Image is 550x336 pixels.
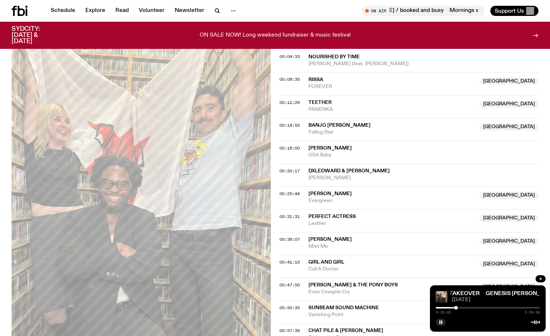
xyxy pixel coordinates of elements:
span: 00:08:35 [280,76,300,82]
span: Sunbeam Sound Machine [308,305,379,310]
button: 00:11:26 [280,101,300,105]
span: 00:25:44 [280,191,300,197]
span: 00:11:26 [280,100,300,105]
button: 00:18:00 [280,146,300,150]
button: 00:08:35 [280,77,300,81]
button: 00:41:15 [280,260,300,264]
span: [PERSON_NAME] [308,237,352,242]
span: Banjo [PERSON_NAME] [308,123,371,128]
span: [GEOGRAPHIC_DATA] [479,123,538,131]
span: Girl and Girl [308,260,344,265]
span: 00:50:35 [280,305,300,311]
button: 00:14:52 [280,123,300,127]
span: 00:18:00 [280,145,300,151]
span: Leather [308,220,476,227]
button: 00:47:50 [280,283,300,287]
span: Nourished By Time [308,54,360,59]
a: Volunteer [135,6,169,16]
span: [GEOGRAPHIC_DATA] [479,215,538,222]
span: dxledward & [PERSON_NAME] [308,168,390,173]
span: Call A Doctor [308,266,476,273]
span: [GEOGRAPHIC_DATA] [479,101,538,108]
span: 00:41:15 [280,259,300,265]
button: 00:31:31 [280,215,300,219]
button: On AirMornings with [PERSON_NAME] / booked and busyMornings with [PERSON_NAME] / booked and busy [362,6,485,16]
span: [GEOGRAPHIC_DATA] [479,283,538,290]
span: 0:35:00 [436,311,451,314]
button: 00:25:44 [280,192,300,196]
button: 00:04:33 [280,55,300,59]
span: Evergreen [308,197,476,204]
span: Vanishing Point [308,311,539,318]
span: [PERSON_NAME] [308,175,539,181]
span: 2:59:58 [525,311,540,314]
span: [PERSON_NAME] [308,191,352,196]
span: 00:38:07 [280,236,300,242]
span: 00:04:33 [280,54,300,59]
span: [PERSON_NAME] [308,146,352,151]
a: Read [111,6,133,16]
span: Miss Me [308,243,476,250]
span: 00:47:50 [280,282,300,288]
span: Teether [308,100,332,105]
span: Perfect Actress [308,214,356,219]
a: Newsletter [170,6,209,16]
span: PANENKA [308,106,476,113]
button: 00:38:07 [280,238,300,241]
span: [GEOGRAPHIC_DATA] [479,238,538,245]
a: Schedule [46,6,80,16]
span: 00:31:31 [280,214,300,219]
p: ON SALE NOW! Long weekend fundraiser & music festival [200,32,351,39]
button: Support Us [490,6,538,16]
span: 00:20:17 [280,168,300,174]
span: [GEOGRAPHIC_DATA] [479,260,538,268]
span: 00:57:36 [280,328,300,333]
span: FOREVER [308,83,476,90]
button: 00:50:35 [280,306,300,310]
span: Chat Pile & [PERSON_NAME] [308,328,383,333]
span: [PERSON_NAME] (feat. [PERSON_NAME]) [308,60,539,67]
span: RISSA [308,77,323,82]
span: [GEOGRAPHIC_DATA] [479,192,538,199]
button: 00:57:36 [280,329,300,333]
span: [DATE] [452,297,540,303]
span: Falling Star [308,129,476,136]
span: [GEOGRAPHIC_DATA] [479,77,538,85]
span: 00:14:52 [280,122,300,128]
a: Explore [81,6,110,16]
span: Even Cowgirls Cry [308,289,476,295]
span: [PERSON_NAME] & The Pony Boys [308,282,398,287]
button: 00:20:17 [280,169,300,173]
h3: SYDCITY: [DATE] & [DATE] [12,26,58,45]
span: USA Baby [308,152,539,159]
span: Support Us [495,8,524,14]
